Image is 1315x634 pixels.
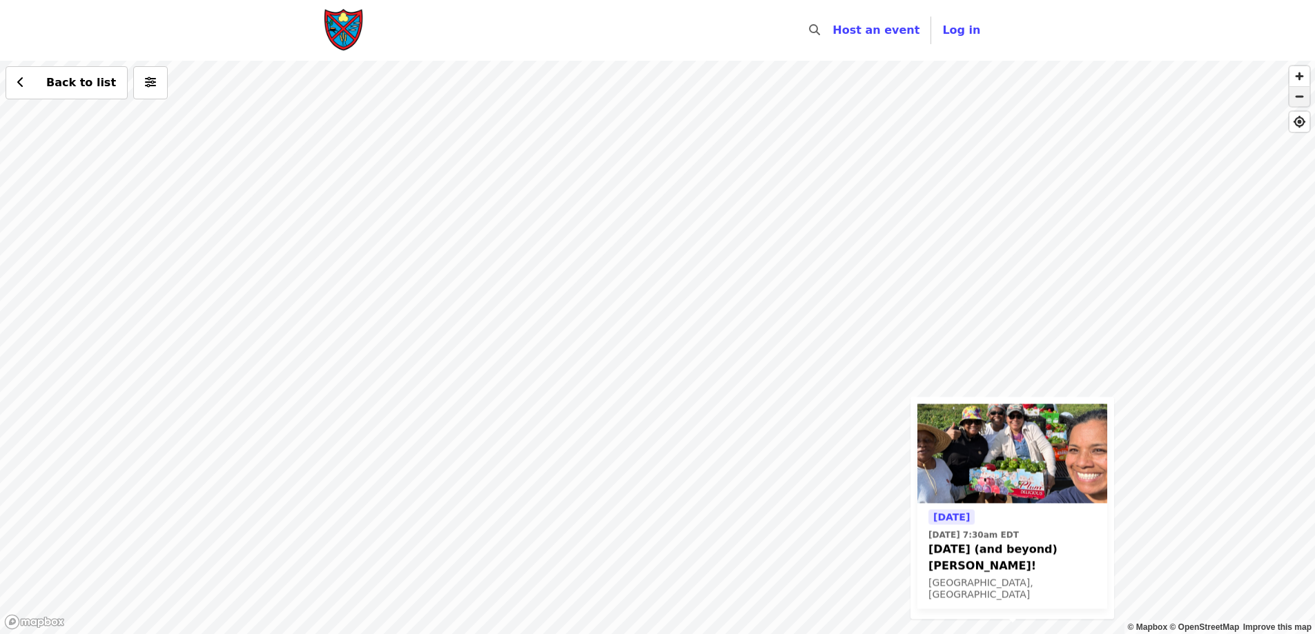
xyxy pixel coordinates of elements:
[809,23,820,37] i: search icon
[828,14,839,47] input: Search
[1128,622,1168,632] a: Mapbox
[46,76,116,89] span: Back to list
[4,614,65,630] a: Mapbox logo
[1169,622,1239,632] a: OpenStreetMap
[1243,622,1312,632] a: Map feedback
[17,76,24,89] i: chevron-left icon
[1289,86,1309,106] button: Zoom Out
[917,404,1107,503] img: Labor Day (and beyond) Peppers! organized by Society of St. Andrew
[928,528,1019,541] time: [DATE] 7:30am EDT
[928,541,1096,574] span: [DATE] (and beyond) [PERSON_NAME]!
[942,23,980,37] span: Log in
[133,66,168,99] button: More filters (0 selected)
[324,8,365,52] img: Society of St. Andrew - Home
[832,23,919,37] a: Host an event
[917,404,1107,608] a: See details for "Labor Day (and beyond) Peppers!"
[931,17,991,44] button: Log in
[145,76,156,89] i: sliders-h icon
[1289,66,1309,86] button: Zoom In
[928,577,1096,600] div: [GEOGRAPHIC_DATA], [GEOGRAPHIC_DATA]
[6,66,128,99] button: Back to list
[933,511,970,522] span: [DATE]
[1289,112,1309,132] button: Find My Location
